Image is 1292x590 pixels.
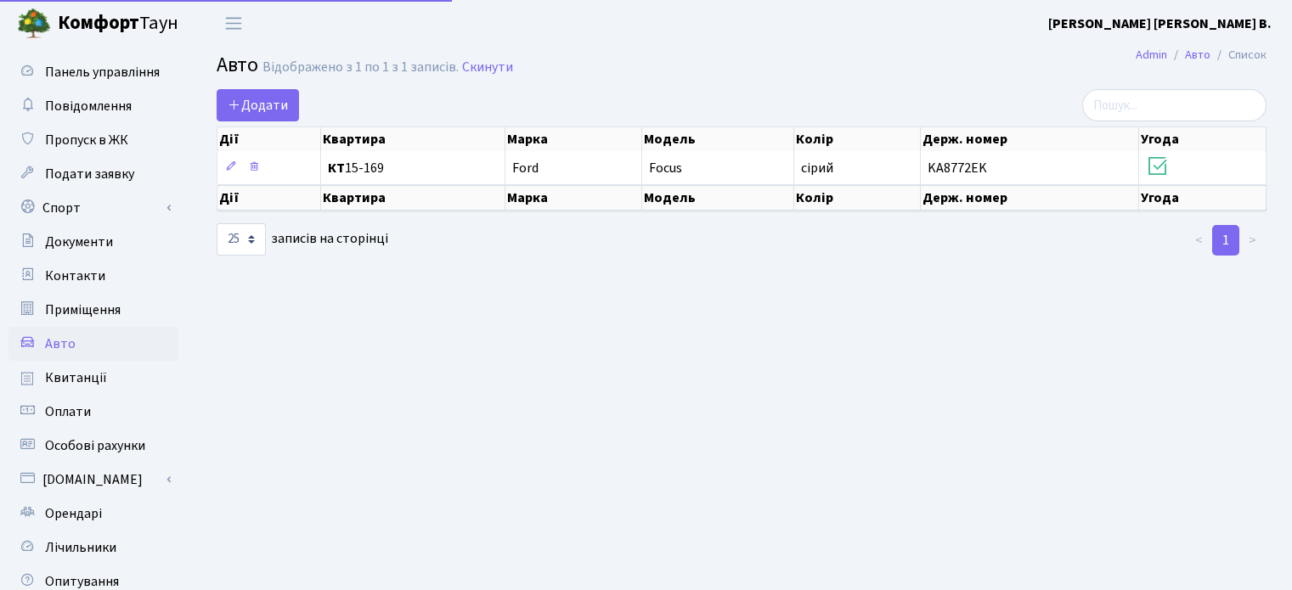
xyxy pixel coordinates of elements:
div: Відображено з 1 по 1 з 1 записів. [262,59,459,76]
a: Авто [8,327,178,361]
span: Подати заявку [45,165,134,183]
a: Документи [8,225,178,259]
a: Пропуск в ЖК [8,123,178,157]
span: Панель управління [45,63,160,81]
th: Колір [794,185,921,211]
th: Квартира [321,185,505,211]
a: [PERSON_NAME] [PERSON_NAME] В. [1048,14,1272,34]
span: Авто [45,334,76,353]
th: Марка [505,185,641,211]
b: КТ [328,159,345,177]
a: Подати заявку [8,157,178,191]
a: Панель управління [8,55,178,89]
a: Квитанції [8,361,178,395]
a: 1 [1212,225,1239,256]
nav: breadcrumb [1110,37,1292,73]
span: Приміщення [45,301,121,319]
li: Список [1210,46,1267,65]
a: [DOMAIN_NAME] [8,463,178,497]
span: KA8772EK [928,159,987,177]
span: Документи [45,233,113,251]
a: Лічильники [8,531,178,565]
span: Повідомлення [45,97,132,115]
span: Оплати [45,402,91,421]
th: Модель [642,127,794,151]
span: Авто [217,50,258,80]
span: Пропуск в ЖК [45,131,128,149]
a: Повідомлення [8,89,178,123]
a: Admin [1136,46,1167,64]
th: Квартира [321,127,505,151]
span: Focus [649,159,682,177]
span: 15-169 [328,161,498,175]
span: Таун [58,9,178,38]
th: Марка [505,127,641,151]
button: Переключити навігацію [212,9,255,37]
th: Угода [1139,185,1267,211]
span: Орендарі [45,504,102,523]
a: Особові рахунки [8,429,178,463]
a: Приміщення [8,293,178,327]
th: Держ. номер [921,127,1139,151]
th: Угода [1139,127,1267,151]
img: logo.png [17,7,51,41]
a: Контакти [8,259,178,293]
th: Дії [217,185,321,211]
span: Додати [228,96,288,115]
span: Лічильники [45,538,116,557]
a: Оплати [8,395,178,429]
a: Авто [1185,46,1210,64]
span: Ford [512,159,539,177]
input: Пошук... [1082,89,1267,121]
a: Орендарі [8,497,178,531]
a: Спорт [8,191,178,225]
span: Квитанції [45,368,107,387]
th: Модель [642,185,794,211]
th: Держ. номер [921,185,1139,211]
b: [PERSON_NAME] [PERSON_NAME] В. [1048,14,1272,33]
label: записів на сторінці [217,223,388,256]
a: Додати [217,89,299,121]
th: Колір [794,127,921,151]
span: сірий [801,159,833,177]
a: Скинути [462,59,513,76]
b: Комфорт [58,9,139,37]
th: Дії [217,127,321,151]
select: записів на сторінці [217,223,266,256]
span: Контакти [45,267,105,285]
span: Особові рахунки [45,436,145,455]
